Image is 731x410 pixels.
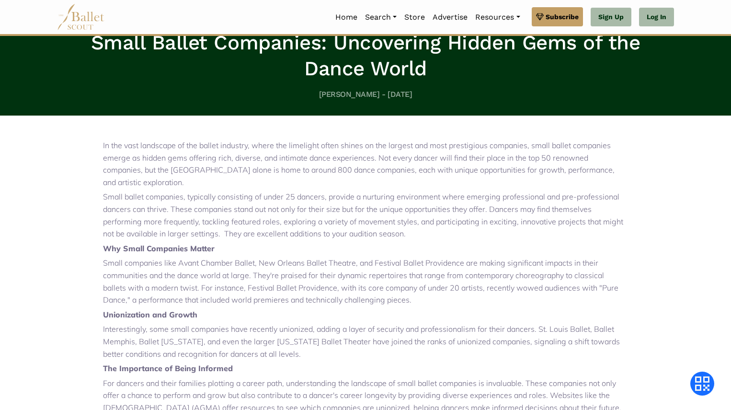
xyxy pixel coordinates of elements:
h1: Small Ballet Companies: Uncovering Hidden Gems of the Dance World [61,30,670,82]
p: Small companies like Avant Chamber Ballet, New Orleans Ballet Theatre, and Festival Ballet Provid... [103,257,628,306]
a: Log In [639,8,674,27]
p: In the vast landscape of the ballet industry, where the limelight often shines on the largest and... [103,140,628,188]
a: Home [331,7,361,27]
a: Subscribe [532,7,583,26]
h5: [PERSON_NAME] - [DATE] [61,90,670,100]
strong: The Importance of Being Informed [103,363,233,373]
a: Sign Up [591,8,631,27]
a: Resources [471,7,524,27]
img: gem.svg [536,12,544,22]
a: Advertise [429,7,471,27]
strong: Unionization and Growth [103,310,197,319]
p: Interestingly, some small companies have recently unionized, adding a layer of security and profe... [103,323,628,360]
a: Search [361,7,400,27]
p: Small ballet companies, typically consisting of under 25 dancers, provide a nurturing environment... [103,191,628,240]
span: Subscribe [546,12,579,22]
a: Store [400,7,429,27]
strong: Why Small Companies Matter [103,244,215,253]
